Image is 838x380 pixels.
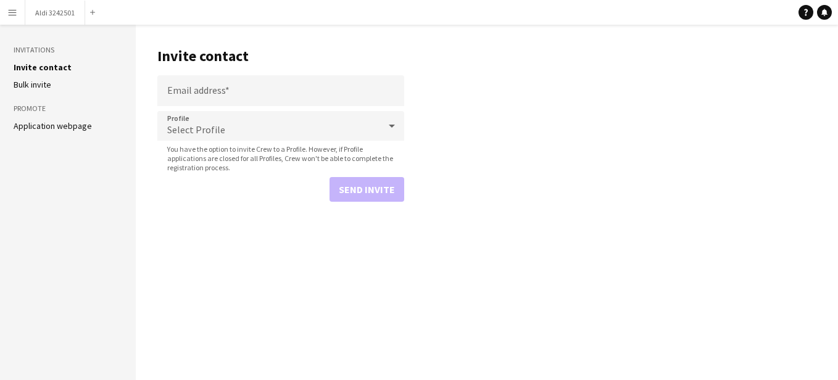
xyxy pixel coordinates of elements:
h3: Invitations [14,44,122,56]
span: Select Profile [167,123,225,136]
h3: Promote [14,103,122,114]
span: You have the option to invite Crew to a Profile. However, if Profile applications are closed for ... [157,144,404,172]
a: Invite contact [14,62,72,73]
a: Application webpage [14,120,92,131]
button: Aldi 3242501 [25,1,85,25]
a: Bulk invite [14,79,51,90]
h1: Invite contact [157,47,404,65]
